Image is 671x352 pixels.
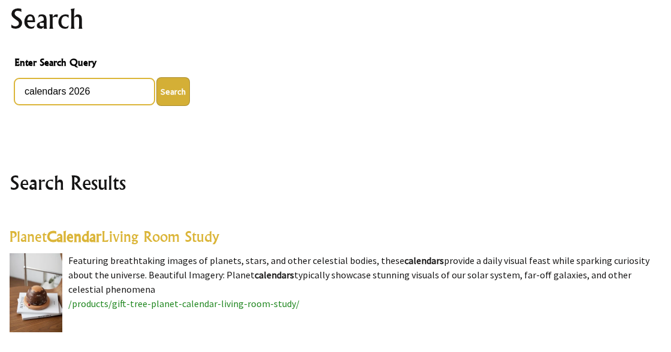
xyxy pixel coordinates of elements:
[255,269,294,281] highlight: calendars
[10,5,661,34] h1: Search
[10,253,62,332] img: Planet Calendar Living Room Study
[47,227,101,245] highlight: Calendar
[14,78,155,105] input: Enter Search Query
[14,55,657,72] span: Enter Search Query
[156,77,190,106] button: Enter Search Query
[10,168,661,197] h2: Search Results
[404,254,444,266] highlight: calendars
[68,298,300,309] a: /products/gift-tree-planet-calendar-living-room-study/
[10,227,219,245] a: PlanetCalendarLiving Room Study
